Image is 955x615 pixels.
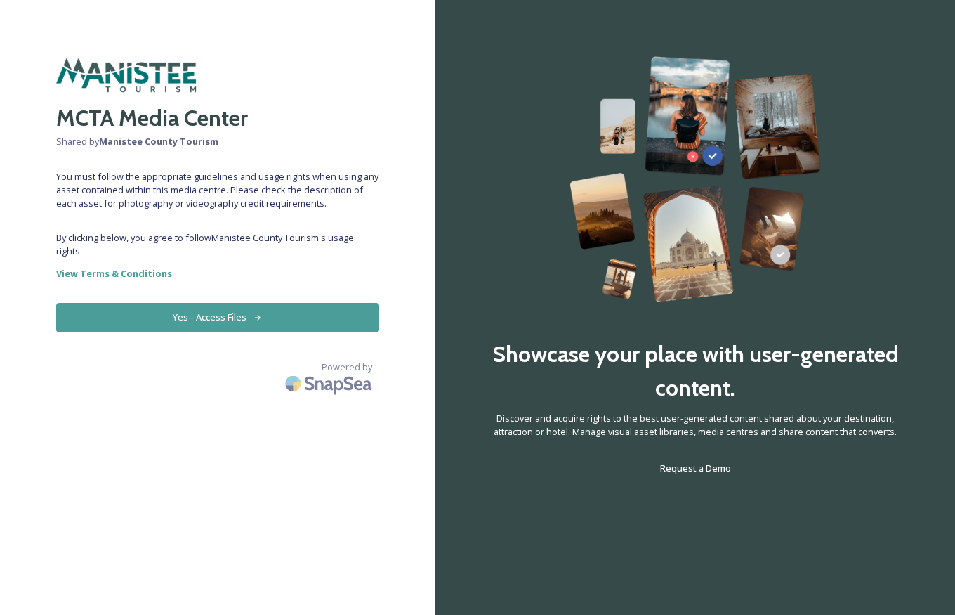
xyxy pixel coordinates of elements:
a: Request a Demo [660,460,731,477]
a: View Terms & Conditions [56,265,379,282]
h2: MCTA Media Center [56,101,379,135]
h2: Showcase your place with user-generated content. [492,337,899,405]
span: Request a Demo [660,462,731,474]
button: Yes - Access Files [56,303,379,332]
img: manisteetourism-webheader.png [56,56,197,94]
img: 63b42ca75bacad526042e722_Group%20154-p-800.png [569,56,820,302]
strong: View Terms & Conditions [56,267,172,280]
span: Shared by [56,135,379,148]
span: You must follow the appropriate guidelines and usage rights when using any asset contained within... [56,170,379,211]
strong: Manistee County Tourism [99,135,218,148]
span: By clicking below, you agree to follow Manistee County Tourism 's usage rights. [56,231,379,258]
img: SnapSea Logo [281,367,379,400]
span: Powered by [322,361,372,374]
span: Discover and acquire rights to the best user-generated content shared about your destination, att... [492,412,899,439]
